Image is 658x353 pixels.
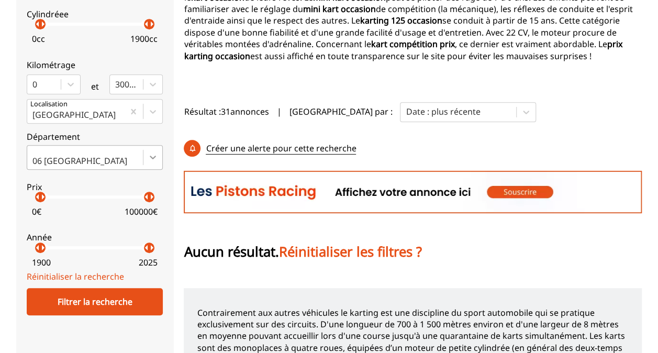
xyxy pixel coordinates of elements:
[91,81,99,92] p: et
[146,241,158,254] p: arrow_right
[32,206,41,217] p: 0 €
[32,80,35,89] input: 0
[140,241,153,254] p: arrow_left
[27,288,163,315] div: Filtrer la recherche
[27,59,163,71] p: Kilométrage
[139,257,158,268] p: 2025
[206,142,356,155] p: Créer une alerte pour cette recherche
[27,271,124,282] a: Réinitialiser la recherche
[32,33,45,45] p: 0 cc
[27,231,163,243] p: Année
[115,80,117,89] input: 300000
[27,8,163,20] p: Cylindréee
[32,257,51,268] p: 1900
[37,241,49,254] p: arrow_right
[31,241,44,254] p: arrow_left
[303,3,375,15] strong: mini kart occasion
[184,38,622,61] strong: prix karting occasion
[140,18,153,30] p: arrow_left
[130,33,158,45] p: 1900 cc
[31,18,44,30] p: arrow_left
[27,181,163,193] p: Prix
[278,242,421,261] span: Réinitialiser les filtres ?
[360,15,442,26] strong: karting 125 occasion
[30,100,68,109] p: Localisation
[140,191,153,203] p: arrow_left
[184,242,421,261] p: Aucun résultat.
[37,18,49,30] p: arrow_right
[146,18,158,30] p: arrow_right
[146,191,158,203] p: arrow_right
[371,38,454,50] strong: kart compétition prix
[125,206,158,217] p: 100000 €
[276,106,281,117] span: |
[184,106,269,117] span: Résultat : 31 annonces
[27,131,163,142] p: Département
[31,191,44,203] p: arrow_left
[37,191,49,203] p: arrow_right
[289,106,392,117] p: [GEOGRAPHIC_DATA] par :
